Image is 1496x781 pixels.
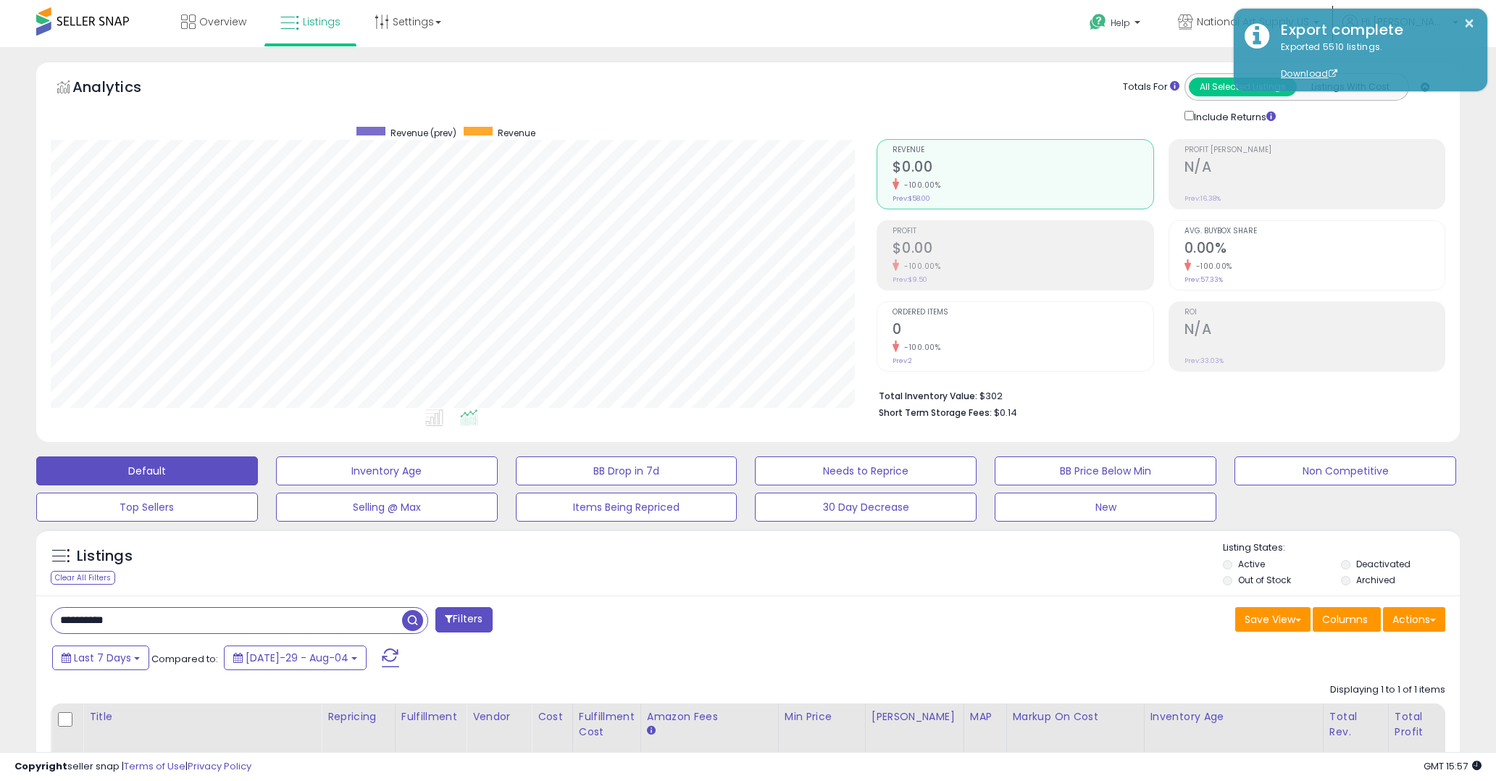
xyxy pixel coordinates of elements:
span: Profit [893,227,1153,235]
h5: Listings [77,546,133,567]
h2: 0 [893,321,1153,341]
button: Filters [435,607,492,632]
a: Privacy Policy [188,759,251,773]
a: Help [1078,2,1155,47]
div: MAP [970,709,1000,724]
button: Save View [1235,607,1311,632]
small: -100.00% [899,180,940,191]
div: Markup on Cost [1013,709,1138,724]
span: [DATE]-29 - Aug-04 [246,651,348,665]
div: Cost [538,709,567,724]
button: Actions [1383,607,1445,632]
small: -100.00% [899,342,940,353]
b: Total Inventory Value: [879,390,977,402]
button: Items Being Repriced [516,493,737,522]
small: -100.00% [899,261,940,272]
span: Columns [1322,612,1368,627]
small: Prev: $9.50 [893,275,927,284]
span: Help [1111,17,1130,29]
small: Amazon Fees. [647,724,656,738]
div: Min Price [785,709,859,724]
div: Repricing [327,709,389,724]
span: Compared to: [151,652,218,666]
small: -100.00% [1191,261,1232,272]
div: Include Returns [1174,108,1293,125]
div: Amazon Fees [647,709,772,724]
small: Prev: 33.03% [1184,356,1224,365]
h2: N/A [1184,159,1445,178]
span: National Art Supply US [1197,14,1309,29]
button: × [1463,14,1475,33]
button: [DATE]-29 - Aug-04 [224,646,367,670]
button: BB Price Below Min [995,456,1216,485]
div: Fulfillment [401,709,460,724]
button: All Selected Listings [1189,78,1297,96]
h2: $0.00 [893,240,1153,259]
div: Export complete [1270,20,1476,41]
div: Fulfillment Cost [579,709,635,740]
label: Active [1238,558,1265,570]
span: Revenue (prev) [390,127,456,139]
h2: N/A [1184,321,1445,341]
button: Inventory Age [276,456,498,485]
div: Title [89,709,315,724]
button: 30 Day Decrease [755,493,977,522]
div: seller snap | | [14,760,251,774]
div: Total Rev. [1329,709,1382,740]
div: Displaying 1 to 1 of 1 items [1330,683,1445,697]
button: Needs to Reprice [755,456,977,485]
button: Selling @ Max [276,493,498,522]
span: ROI [1184,309,1445,317]
button: New [995,493,1216,522]
span: Avg. Buybox Share [1184,227,1445,235]
div: Totals For [1123,80,1179,94]
div: Vendor [472,709,525,724]
button: Last 7 Days [52,646,149,670]
button: Top Sellers [36,493,258,522]
strong: Copyright [14,759,67,773]
span: Ordered Items [893,309,1153,317]
span: $0.14 [994,406,1017,419]
span: Profit [PERSON_NAME] [1184,146,1445,154]
span: Last 7 Days [74,651,131,665]
label: Archived [1356,574,1395,586]
span: Listings [303,14,340,29]
th: CSV column name: cust_attr_2_Vendor [467,703,532,761]
div: Exported 5510 listings. [1270,41,1476,81]
small: Prev: 2 [893,356,912,365]
span: Overview [199,14,246,29]
i: Get Help [1089,13,1107,31]
div: Inventory Age [1150,709,1317,724]
div: Clear All Filters [51,571,115,585]
a: Terms of Use [124,759,185,773]
th: The percentage added to the cost of goods (COGS) that forms the calculator for Min & Max prices. [1006,703,1144,761]
b: Short Term Storage Fees: [879,406,992,419]
button: Default [36,456,258,485]
small: Prev: $58.00 [893,194,930,203]
h2: $0.00 [893,159,1153,178]
button: Non Competitive [1234,456,1456,485]
li: $302 [879,386,1434,404]
span: 2025-08-12 15:57 GMT [1424,759,1482,773]
span: Revenue [893,146,1153,154]
a: Download [1281,67,1337,80]
small: Prev: 16.38% [1184,194,1221,203]
h2: 0.00% [1184,240,1445,259]
p: Listing States: [1223,541,1460,555]
button: BB Drop in 7d [516,456,737,485]
small: Prev: 57.33% [1184,275,1223,284]
h5: Analytics [72,77,170,101]
span: Revenue [498,127,535,139]
div: [PERSON_NAME] [872,709,958,724]
button: Columns [1313,607,1381,632]
div: Total Profit [1395,709,1447,740]
label: Deactivated [1356,558,1411,570]
label: Out of Stock [1238,574,1291,586]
